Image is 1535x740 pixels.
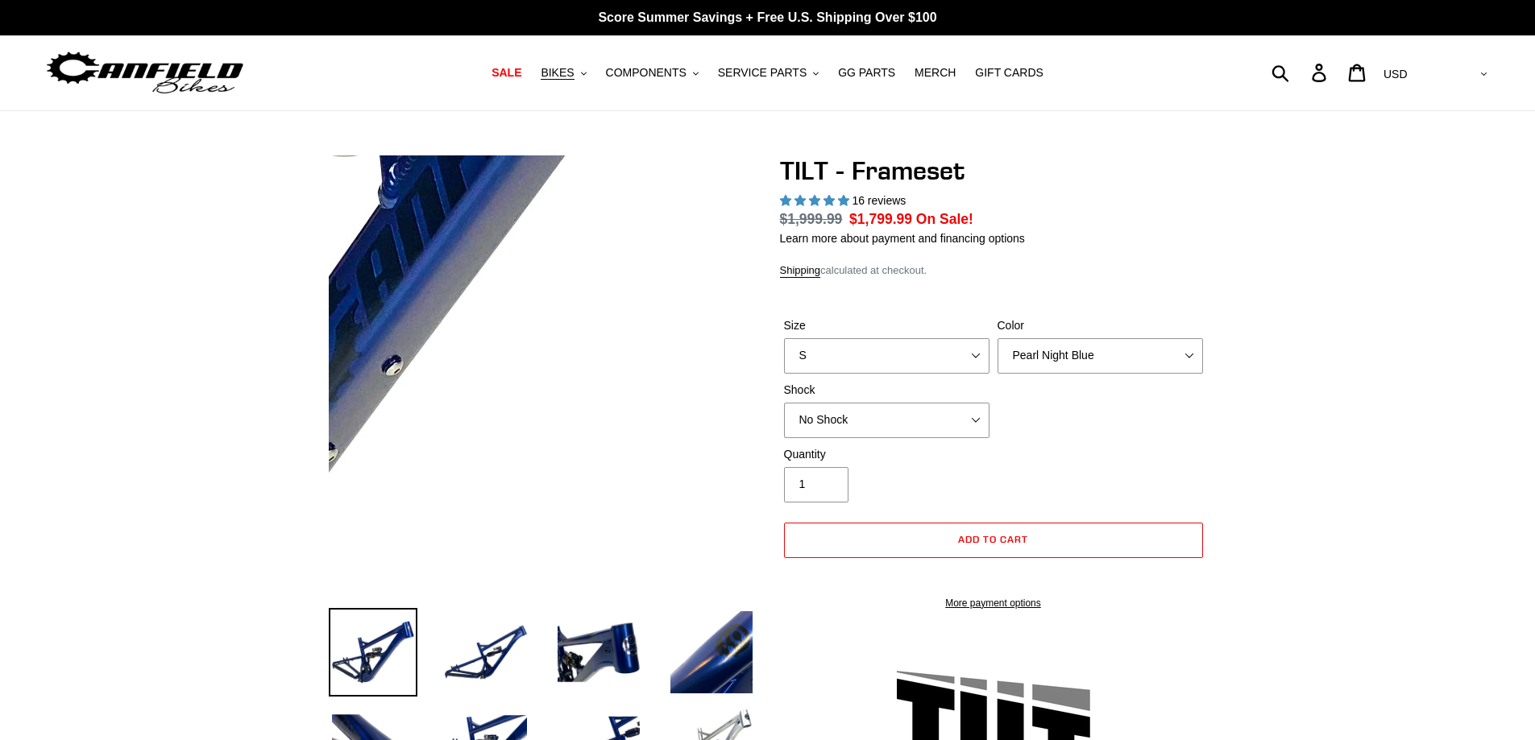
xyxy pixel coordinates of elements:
span: GIFT CARDS [975,66,1043,80]
input: Search [1280,55,1321,90]
span: On Sale! [916,209,973,229]
img: Canfield Bikes [44,48,246,98]
a: GG PARTS [830,62,903,84]
span: SERVICE PARTS [718,66,807,80]
button: Add to cart [784,523,1203,558]
img: Load image into Gallery viewer, TILT - Frameset [667,608,756,697]
label: Color [998,317,1203,334]
img: Load image into Gallery viewer, TILT - Frameset [329,608,417,697]
button: SERVICE PARTS [710,62,827,84]
h1: TILT - Frameset [780,155,1207,186]
a: Shipping [780,264,821,278]
s: $1,999.99 [780,211,843,227]
span: 16 reviews [852,194,906,207]
a: More payment options [784,596,1203,610]
a: Learn more about payment and financing options [780,232,1025,245]
a: GIFT CARDS [967,62,1052,84]
a: SALE [483,62,529,84]
span: BIKES [541,66,574,80]
span: MERCH [915,66,956,80]
span: Add to cart [958,533,1028,545]
button: BIKES [533,62,594,84]
label: Shock [784,382,989,399]
span: COMPONENTS [606,66,687,80]
label: Quantity [784,446,989,463]
button: COMPONENTS [598,62,707,84]
span: 5.00 stars [780,194,853,207]
span: $1,799.99 [849,211,912,227]
span: SALE [492,66,521,80]
a: MERCH [906,62,964,84]
img: Load image into Gallery viewer, TILT - Frameset [554,608,643,697]
img: Load image into Gallery viewer, TILT - Frameset [442,608,530,697]
label: Size [784,317,989,334]
span: GG PARTS [838,66,895,80]
div: calculated at checkout. [780,263,1207,279]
